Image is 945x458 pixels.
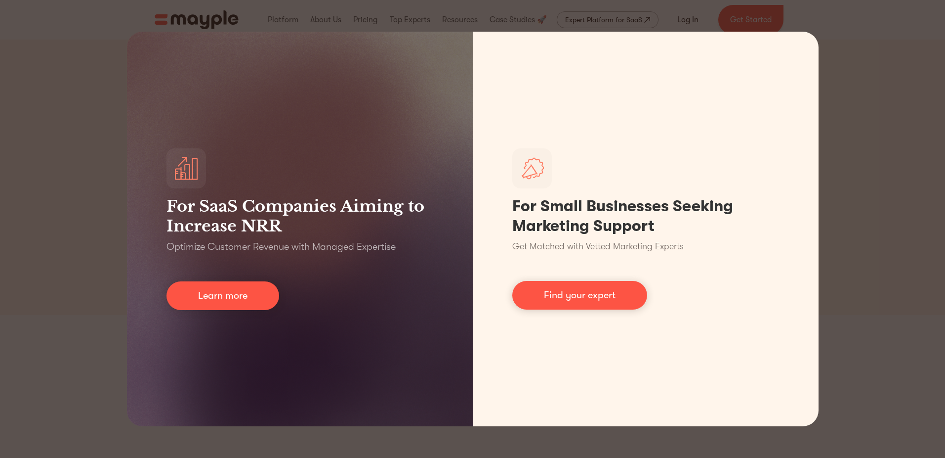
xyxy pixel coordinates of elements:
h3: For SaaS Companies Aiming to Increase NRR [166,196,433,236]
p: Get Matched with Vetted Marketing Experts [512,240,684,253]
p: Optimize Customer Revenue with Managed Expertise [166,240,396,254]
h1: For Small Businesses Seeking Marketing Support [512,196,779,236]
a: Find your expert [512,281,647,310]
a: Learn more [166,281,279,310]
